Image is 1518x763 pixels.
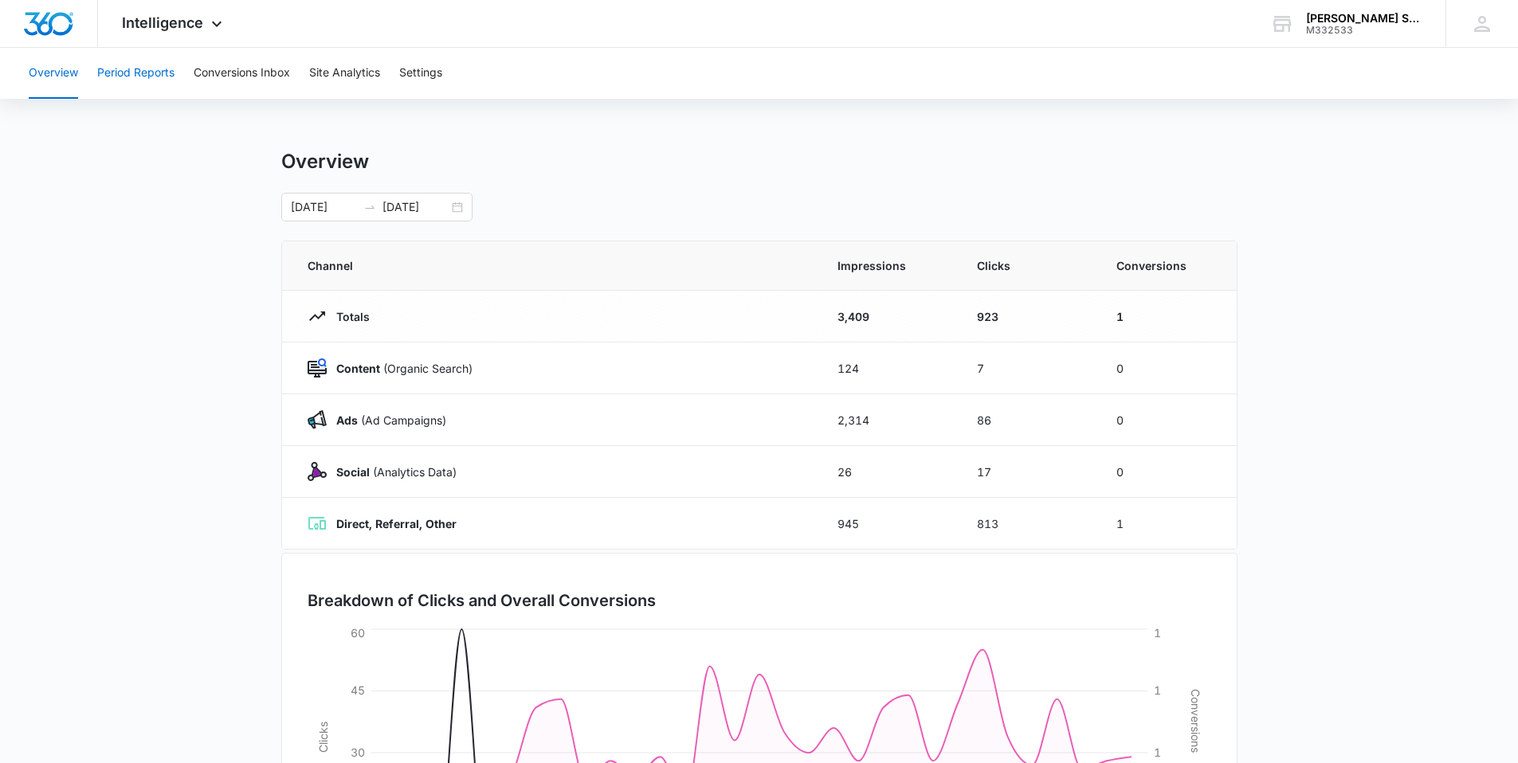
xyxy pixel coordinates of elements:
[351,626,365,640] tspan: 60
[351,745,365,759] tspan: 30
[958,446,1097,498] td: 17
[1097,498,1237,550] td: 1
[29,48,78,99] button: Overview
[1306,25,1422,36] div: account id
[327,412,446,428] p: (Ad Campaigns)
[327,308,370,325] p: Totals
[818,446,958,498] td: 26
[382,198,449,216] input: End date
[308,410,327,429] img: Ads
[336,517,457,530] strong: Direct, Referral, Other
[316,722,329,753] tspan: Clicks
[97,48,175,99] button: Period Reports
[818,498,958,550] td: 945
[336,465,370,479] strong: Social
[281,150,369,174] h1: Overview
[1154,626,1161,640] tspan: 1
[336,362,380,375] strong: Content
[837,257,939,274] span: Impressions
[958,498,1097,550] td: 813
[122,14,203,31] span: Intelligence
[1097,394,1237,446] td: 0
[958,394,1097,446] td: 86
[1097,446,1237,498] td: 0
[194,48,290,99] button: Conversions Inbox
[818,291,958,342] td: 3,409
[351,683,365,697] tspan: 45
[1116,257,1211,274] span: Conversions
[1306,12,1422,25] div: account name
[1097,342,1237,394] td: 0
[958,342,1097,394] td: 7
[818,342,958,394] td: 124
[308,358,327,378] img: Content
[308,589,656,612] h3: Breakdown of Clicks and Overall Conversions
[309,48,380,99] button: Site Analytics
[327,464,457,480] p: (Analytics Data)
[818,394,958,446] td: 2,314
[291,198,357,216] input: Start date
[399,48,442,99] button: Settings
[958,291,1097,342] td: 923
[336,413,358,427] strong: Ads
[308,257,799,274] span: Channel
[363,201,376,213] span: to
[363,201,376,213] span: swap-right
[1154,683,1161,697] tspan: 1
[327,360,473,377] p: (Organic Search)
[308,462,327,481] img: Social
[1189,689,1202,753] tspan: Conversions
[977,257,1078,274] span: Clicks
[1097,291,1237,342] td: 1
[1154,745,1161,759] tspan: 1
